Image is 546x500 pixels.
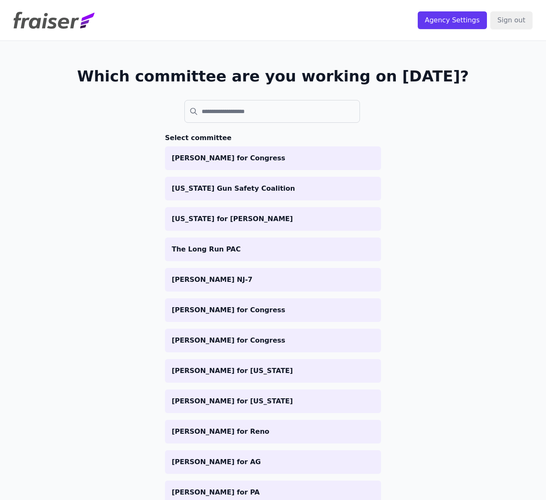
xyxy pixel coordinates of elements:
p: The Long Run PAC [172,244,374,254]
p: [PERSON_NAME] for [US_STATE] [172,366,374,376]
a: [PERSON_NAME] for [US_STATE] [165,359,381,383]
a: [PERSON_NAME] for [US_STATE] [165,389,381,413]
a: [US_STATE] for [PERSON_NAME] [165,207,381,231]
p: [PERSON_NAME] for PA [172,487,374,497]
p: [PERSON_NAME] for Reno [172,427,374,437]
input: Sign out [490,11,532,29]
a: [PERSON_NAME] NJ-7 [165,268,381,292]
a: [PERSON_NAME] for Congress [165,298,381,322]
h1: Which committee are you working on [DATE]? [77,68,469,85]
p: [PERSON_NAME] for Congress [172,153,374,163]
a: [US_STATE] Gun Safety Coalition [165,177,381,200]
p: [US_STATE] Gun Safety Coalition [172,184,374,194]
a: [PERSON_NAME] for Congress [165,329,381,352]
a: The Long Run PAC [165,238,381,261]
a: [PERSON_NAME] for AG [165,450,381,474]
h3: Select committee [165,133,381,143]
p: [US_STATE] for [PERSON_NAME] [172,214,374,224]
a: [PERSON_NAME] for Congress [165,146,381,170]
a: [PERSON_NAME] for Reno [165,420,381,443]
p: [PERSON_NAME] for Congress [172,305,374,315]
p: [PERSON_NAME] for [US_STATE] [172,396,374,406]
p: [PERSON_NAME] for AG [172,457,374,467]
img: Fraiser Logo [14,12,95,29]
p: [PERSON_NAME] for Congress [172,335,374,346]
input: Agency Settings [418,11,487,29]
p: [PERSON_NAME] NJ-7 [172,275,374,285]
